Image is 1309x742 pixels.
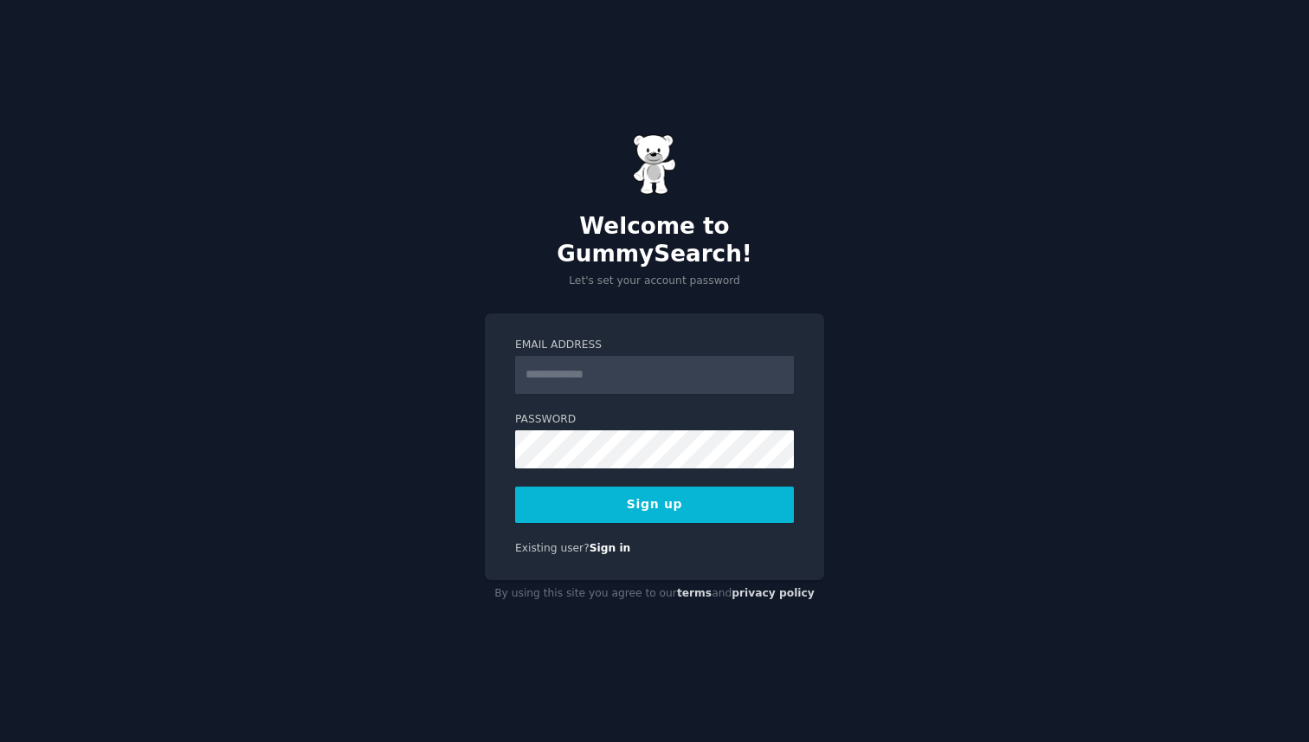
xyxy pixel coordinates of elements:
[677,587,712,599] a: terms
[515,487,794,523] button: Sign up
[485,274,824,289] p: Let's set your account password
[633,134,676,195] img: Gummy Bear
[485,580,824,608] div: By using this site you agree to our and
[485,213,824,268] h2: Welcome to GummySearch!
[590,542,631,554] a: Sign in
[515,542,590,554] span: Existing user?
[515,338,794,353] label: Email Address
[732,587,815,599] a: privacy policy
[515,412,794,428] label: Password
